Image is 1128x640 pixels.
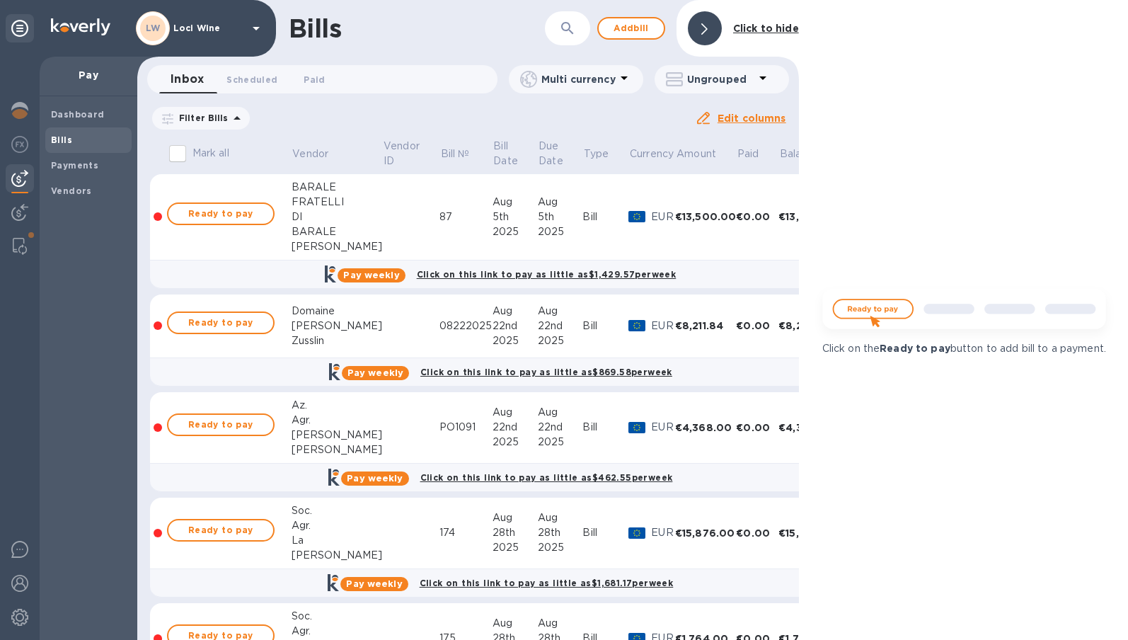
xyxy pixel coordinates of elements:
[51,185,92,196] b: Vendors
[538,224,583,239] div: 2025
[173,23,244,33] p: Loci Wine
[493,195,538,210] div: Aug
[292,210,383,224] div: DI
[582,420,628,435] div: Bill
[420,367,672,377] b: Click on this link to pay as little as $869.58 per week
[292,333,383,348] div: Zusslin
[347,367,403,378] b: Pay weekly
[493,224,538,239] div: 2025
[346,578,402,589] b: Pay weekly
[51,160,98,171] b: Payments
[167,202,275,225] button: Ready to pay
[292,398,383,413] div: Az.
[493,304,538,319] div: Aug
[675,319,737,333] div: €8,211.84
[226,72,277,87] span: Scheduled
[292,239,383,254] div: [PERSON_NAME]
[180,416,262,433] span: Ready to pay
[493,210,538,224] div: 5th
[167,519,275,542] button: Ready to pay
[384,139,438,168] span: Vendor ID
[171,69,204,89] span: Inbox
[538,210,583,224] div: 5th
[538,319,583,333] div: 22nd
[718,113,786,124] u: Edit columns
[597,17,665,40] button: Addbill
[439,525,493,540] div: 174
[538,540,583,555] div: 2025
[780,147,838,161] span: Balance
[651,210,674,224] p: EUR
[420,472,673,483] b: Click on this link to pay as little as $462.55 per week
[192,146,229,161] p: Mark all
[493,435,538,450] div: 2025
[780,147,819,161] p: Balance
[538,420,583,435] div: 22nd
[292,503,383,518] div: Soc.
[493,139,518,168] p: Bill Date
[541,72,616,86] p: Multi currency
[292,319,383,333] div: [PERSON_NAME]
[347,473,403,484] b: Pay weekly
[51,68,126,82] p: Pay
[292,180,383,195] div: BARALE
[880,343,950,354] b: Ready to pay
[651,525,674,540] p: EUR
[292,624,383,639] div: Agr.
[538,304,583,319] div: Aug
[439,210,493,224] div: 87
[493,333,538,348] div: 2025
[687,72,754,86] p: Ungrouped
[539,139,563,168] p: Due Date
[582,525,628,540] div: Bill
[493,510,538,525] div: Aug
[384,139,420,168] p: Vendor ID
[180,522,262,539] span: Ready to pay
[493,616,538,631] div: Aug
[538,616,583,631] div: Aug
[733,23,799,34] b: Click to hide
[676,147,734,161] span: Amount
[439,319,493,333] div: 08222025
[292,224,383,239] div: BARALE
[304,72,325,87] span: Paid
[292,442,383,457] div: [PERSON_NAME]
[778,526,840,540] div: €15,876.00
[292,428,383,442] div: [PERSON_NAME]
[440,147,488,161] span: Bill №
[439,420,493,435] div: PO1091
[651,420,674,435] p: EUR
[292,147,328,161] p: Vendor
[582,210,628,224] div: Bill
[292,609,383,624] div: Soc.
[289,13,341,43] h1: Bills
[736,319,778,333] div: €0.00
[292,518,383,533] div: Agr.
[417,269,677,280] b: Click on this link to pay as little as $1,429.57 per week
[736,421,778,435] div: €0.00
[292,413,383,428] div: Agr.
[737,147,759,161] p: Paid
[736,210,778,224] div: €0.00
[675,421,737,435] div: €4,368.00
[538,525,583,540] div: 28th
[51,109,105,120] b: Dashboard
[584,147,628,161] span: Type
[584,147,609,161] p: Type
[51,18,110,35] img: Logo
[582,319,628,333] div: Bill
[51,135,72,145] b: Bills
[538,510,583,525] div: Aug
[610,20,652,37] span: Add bill
[420,578,674,588] b: Click on this link to pay as little as $1,681.17 per week
[292,147,347,161] span: Vendor
[6,14,34,42] div: Unpin categories
[778,319,840,333] div: €8,211.84
[630,147,674,161] span: Currency
[651,319,674,333] p: EUR
[778,210,840,224] div: €13,500.00
[440,147,469,161] p: Bill №
[675,526,737,540] div: €15,876.00
[493,420,538,435] div: 22nd
[493,525,538,540] div: 28th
